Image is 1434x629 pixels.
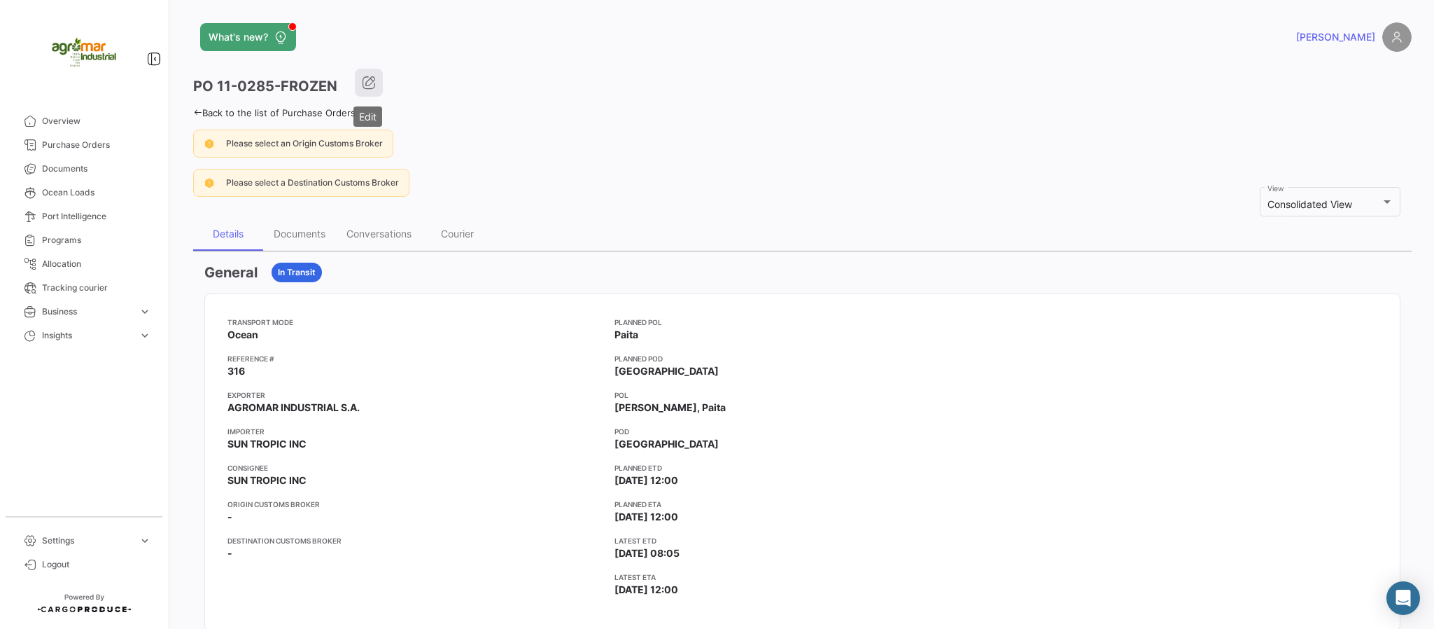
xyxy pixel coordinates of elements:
a: Programs [11,228,157,252]
app-card-info-title: Latest ETD [614,535,990,546]
a: Allocation [11,252,157,276]
span: SUN TROPIC INC [227,437,307,451]
span: Documents [42,163,151,175]
div: Details [213,228,244,240]
span: [DATE] 12:00 [614,583,678,597]
app-card-info-title: POL [614,389,990,401]
span: Please select an Origin Customs Broker [226,138,383,148]
span: [GEOGRAPHIC_DATA] [614,364,719,378]
a: Tracking courier [11,276,157,300]
span: [PERSON_NAME], Paita [614,401,726,415]
app-card-info-title: Origin Customs Broker [227,499,603,510]
span: 316 [227,364,245,378]
span: Please select a Destination Customs Broker [226,177,399,188]
span: - [227,510,232,524]
span: expand_more [139,534,151,547]
span: Paita [614,328,638,342]
span: Business [42,305,133,318]
div: Conversations [346,228,412,240]
app-card-info-title: Planned ETD [614,462,990,474]
span: SUN TROPIC INC [227,474,307,488]
app-card-info-title: Planned POD [614,353,990,364]
a: Back to the list of Purchase Orders [193,107,356,118]
span: Ocean Loads [42,186,151,199]
a: Ocean Loads [11,181,157,205]
a: Purchase Orders [11,133,157,157]
span: - [227,546,232,560]
a: Overview [11,109,157,133]
div: Edit [353,106,382,127]
app-card-info-title: Planned ETA [614,499,990,510]
a: Documents [11,157,157,181]
span: expand_more [139,305,151,318]
span: Overview [42,115,151,127]
span: Port Intelligence [42,210,151,223]
app-card-info-title: Exporter [227,389,603,401]
app-card-info-title: Transport mode [227,317,603,328]
span: In Transit [278,266,316,279]
img: placeholder-user.png [1382,22,1412,52]
span: What's new? [209,30,268,44]
a: Port Intelligence [11,205,157,228]
span: [PERSON_NAME] [1296,30,1375,44]
app-card-info-title: POD [614,426,990,437]
h3: General [204,263,258,282]
span: Purchase Orders [42,139,151,151]
span: [DATE] 12:00 [614,510,678,524]
span: Insights [42,329,133,342]
span: Tracking courier [42,282,151,294]
span: Allocation [42,258,151,270]
span: Logout [42,558,151,571]
h3: PO 11-0285-FROZEN [193,76,337,96]
span: expand_more [139,329,151,342]
img: agromar.jpg [49,17,119,87]
app-card-info-title: Importer [227,426,603,437]
div: Documents [274,228,325,240]
span: [DATE] 08:05 [614,546,680,560]
span: AGROMAR INDUSTRIAL S.A. [227,401,360,415]
span: [DATE] 12:00 [614,474,678,488]
app-card-info-title: Consignee [227,462,603,474]
span: Settings [42,534,133,547]
app-card-info-title: Reference # [227,353,603,364]
span: [GEOGRAPHIC_DATA] [614,437,719,451]
app-card-info-title: Destination Customs Broker [227,535,603,546]
app-card-info-title: Latest ETA [614,572,990,583]
div: Abrir Intercom Messenger [1386,581,1420,615]
span: Consolidated View [1267,198,1352,210]
app-card-info-title: Planned POL [614,317,990,328]
span: Programs [42,234,151,247]
button: What's new? [200,23,296,51]
div: Courier [441,228,474,240]
span: Ocean [227,328,258,342]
